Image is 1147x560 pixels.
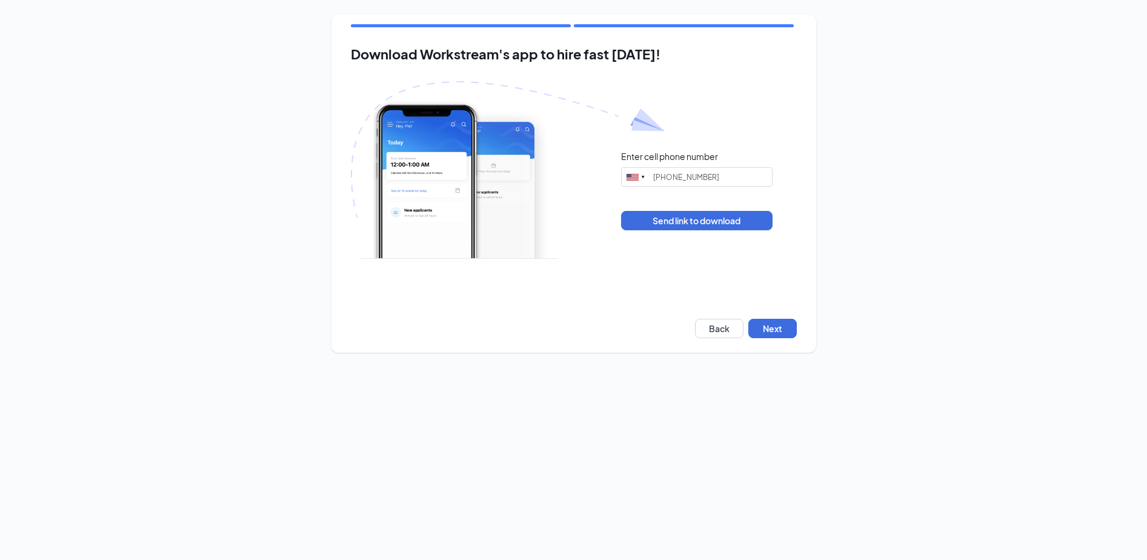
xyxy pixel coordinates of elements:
[621,211,773,230] button: Send link to download
[351,47,797,62] h2: Download Workstream's app to hire fast [DATE]!
[622,168,650,186] div: United States: +1
[695,319,743,338] button: Back
[748,319,797,338] button: Next
[621,150,718,162] div: Enter cell phone number
[351,81,665,259] img: Download Workstream's app with paper plane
